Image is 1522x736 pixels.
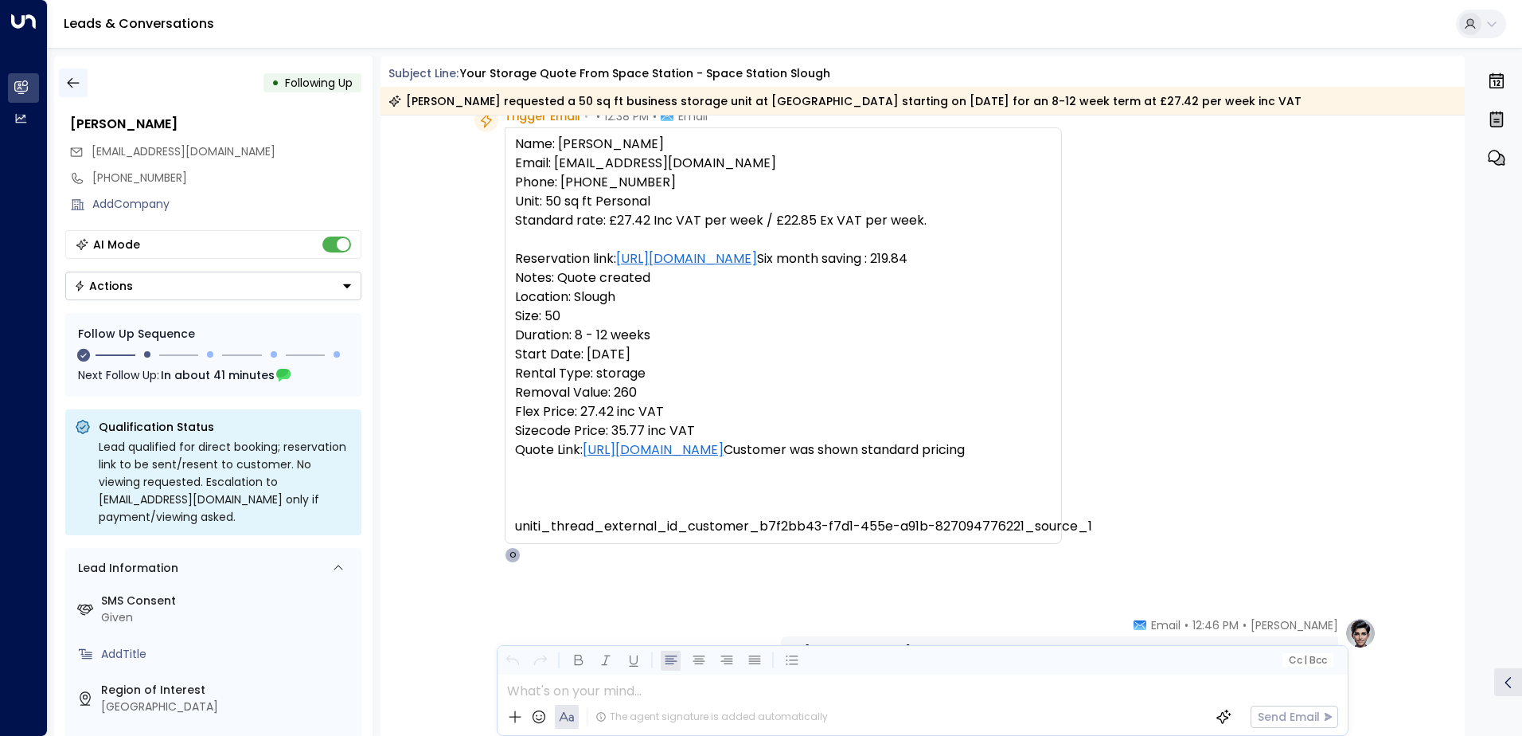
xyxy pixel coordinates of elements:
[530,651,550,671] button: Redo
[101,699,355,715] div: [GEOGRAPHIC_DATA]
[653,108,657,124] span: •
[285,75,353,91] span: Following Up
[65,272,361,300] div: Button group with a nested menu
[584,108,588,124] span: •
[1243,617,1247,633] span: •
[596,108,600,124] span: •
[505,547,521,563] div: O
[99,438,352,526] div: Lead qualified for direct booking; reservation link to be sent/resent to customer. No viewing req...
[78,326,349,343] div: Follow Up Sequence
[1151,617,1181,633] span: Email
[604,108,649,124] span: 12:38 PM
[616,249,757,268] a: [URL][DOMAIN_NAME]
[1192,617,1239,633] span: 12:46 PM
[92,143,275,159] span: [EMAIL_ADDRESS][DOMAIN_NAME]
[271,69,279,97] div: •
[101,609,355,626] div: Given
[92,170,361,186] div: [PHONE_NUMBER]
[595,710,828,724] div: The agent signature is added automatically
[70,115,361,134] div: [PERSON_NAME]
[388,65,459,81] span: Subject Line:
[1288,655,1326,666] span: Cc Bcc
[505,108,580,124] span: Trigger Email
[72,560,178,577] div: Lead Information
[101,682,355,699] label: Region of Interest
[99,419,352,435] p: Qualification Status
[65,272,361,300] button: Actions
[161,366,275,384] span: In about 41 minutes
[93,237,140,253] div: AI Mode
[101,593,355,609] label: SMS Consent
[92,196,361,213] div: AddCompany
[1344,617,1376,649] img: profile-logo.png
[388,93,1302,109] div: [PERSON_NAME] requested a 50 sq ft business storage unit at [GEOGRAPHIC_DATA] starting on [DATE] ...
[678,108,708,124] span: Email
[583,440,724,460] a: [URL][DOMAIN_NAME]
[502,651,522,671] button: Undo
[78,366,349,384] div: Next Follow Up:
[74,279,133,293] div: Actions
[101,646,355,663] div: AddTitle
[515,135,1052,536] pre: Name: [PERSON_NAME] Email: [EMAIL_ADDRESS][DOMAIN_NAME] Phone: [PHONE_NUMBER] Unit: 50 sq ft Pers...
[1304,655,1307,666] span: |
[1282,653,1333,668] button: Cc|Bcc
[1251,617,1338,633] span: [PERSON_NAME]
[1184,617,1188,633] span: •
[460,65,830,82] div: Your storage quote from Space Station - Space Station Slough
[64,14,214,33] a: Leads & Conversations
[92,143,275,160] span: lacey.clynshaw@gmail.com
